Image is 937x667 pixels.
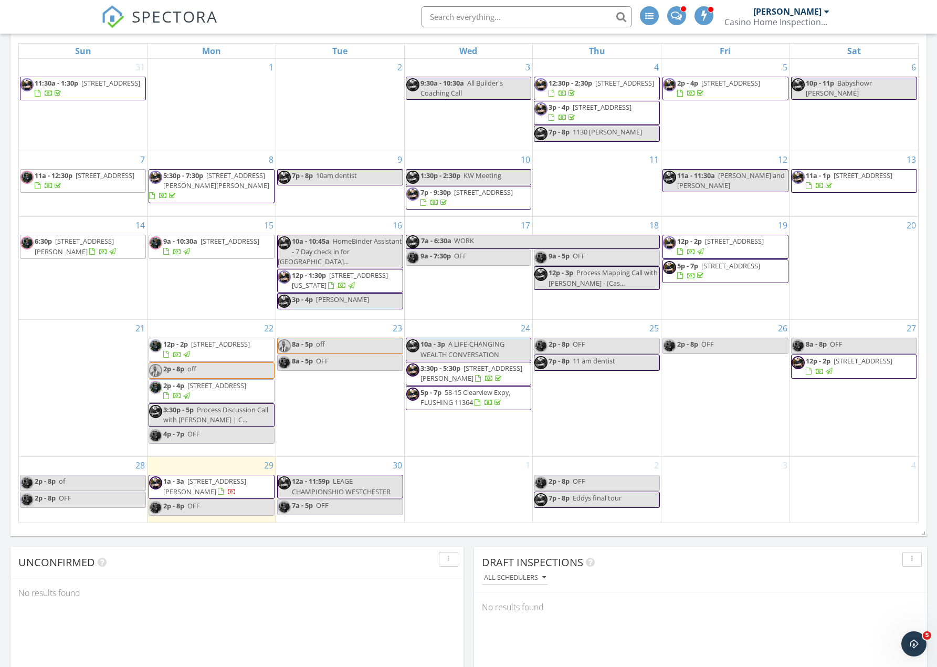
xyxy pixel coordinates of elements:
span: 2p - 8p [35,476,56,486]
a: 2p - 4p [STREET_ADDRESS] [149,379,275,403]
span: OFF [573,476,585,486]
a: Go to September 5, 2025 [781,59,789,76]
td: Go to September 7, 2025 [19,151,148,216]
span: 2p - 4p [677,78,698,88]
span: 9a - 7:30p [420,251,451,260]
span: [STREET_ADDRESS][PERSON_NAME] [420,363,522,383]
span: KW Meeting [464,171,501,180]
a: 5p - 7p [STREET_ADDRESS] [677,261,760,280]
td: Go to September 26, 2025 [661,320,790,457]
span: Process Discussion Call with [PERSON_NAME] | C... [163,405,268,424]
img: profile.jpg [278,171,291,184]
a: Go to September 19, 2025 [776,217,789,234]
td: Go to September 21, 2025 [19,320,148,457]
a: 12p - 2p [STREET_ADDRESS] [662,235,788,258]
span: 11 am dentist [573,356,615,366]
span: 58-15 Clearview Expy, FLUSHING 11364 [420,388,510,407]
span: Unconfirmed [18,555,95,569]
img: profile.jpg [792,78,805,91]
span: 2p - 8p [35,493,56,503]
a: Go to September 4, 2025 [652,59,661,76]
a: Go to September 14, 2025 [133,217,147,234]
a: 2p - 4p [STREET_ADDRESS] [662,77,788,100]
span: 2p - 8p [163,501,184,510]
span: 7p - 8p [549,127,570,137]
span: 8a - 5p [292,339,313,349]
td: Go to September 17, 2025 [404,217,533,320]
img: photo_apr_21_2024__8_27_13_am.jpg [534,339,548,352]
span: 2p - 8p [549,476,570,486]
td: Go to September 9, 2025 [276,151,404,216]
a: 2p - 4p [STREET_ADDRESS] [163,381,246,400]
span: [STREET_ADDRESS] [454,187,513,197]
button: All schedulers [482,571,548,585]
a: 11a - 12:30p [STREET_ADDRESS] [20,169,146,193]
td: Go to September 11, 2025 [533,151,661,216]
span: 9:30a - 10:30a [420,78,464,88]
td: Go to September 5, 2025 [661,59,790,151]
img: profile.jpg [534,268,548,281]
a: Go to September 11, 2025 [647,151,661,168]
span: [STREET_ADDRESS] [191,339,250,349]
a: Go to September 22, 2025 [262,320,276,337]
span: of [59,476,65,486]
a: Wednesday [457,44,479,58]
a: 3:30p - 5:30p [STREET_ADDRESS][PERSON_NAME] [420,363,522,383]
td: Go to October 3, 2025 [661,457,790,523]
a: Go to September 30, 2025 [391,457,404,474]
img: profile.jpg [406,235,419,248]
span: [STREET_ADDRESS] [595,78,654,88]
span: 10p - 11p [806,78,834,88]
span: 7p - 8p [549,356,570,366]
a: Go to September 24, 2025 [519,320,532,337]
a: Go to September 20, 2025 [904,217,918,234]
td: Go to September 18, 2025 [533,217,661,320]
td: Go to September 2, 2025 [276,59,404,151]
a: Go to October 3, 2025 [781,457,789,474]
img: profile.jpg [406,339,419,352]
td: Go to September 19, 2025 [661,217,790,320]
img: profile.jpg [149,405,162,418]
td: Go to September 3, 2025 [404,59,533,151]
span: 12p - 2p [806,356,830,366]
span: [STREET_ADDRESS][PERSON_NAME] [35,236,114,256]
a: Friday [718,44,733,58]
a: Go to September 2, 2025 [395,59,404,76]
a: Go to September 6, 2025 [909,59,918,76]
span: Babyshowr [PERSON_NAME] [806,78,872,98]
a: Go to September 25, 2025 [647,320,661,337]
img: photo_apr_21_2024__8_27_13_am.jpg [149,501,162,514]
img: profile.jpg [534,127,548,140]
td: Go to September 24, 2025 [404,320,533,457]
span: [STREET_ADDRESS][PERSON_NAME][PERSON_NAME] [163,171,269,190]
a: Go to September 18, 2025 [647,217,661,234]
span: A LIFE-CHANGING WEALTH CONVERSATION [420,339,504,359]
div: No results found [474,593,927,621]
img: photo_apr_21_2024__8_27_13_am.jpg [534,251,548,264]
img: profile.jpg [278,270,291,284]
img: photo_apr_21_2024__8_27_13_am.jpg [149,381,162,394]
a: 3p - 4p [STREET_ADDRESS] [549,102,631,122]
a: Go to September 28, 2025 [133,457,147,474]
span: 3p - 4p [549,102,570,112]
img: photo_apr_21_2024__8_27_13_am.jpg [792,339,805,352]
span: [PERSON_NAME] and [PERSON_NAME] [677,171,785,190]
span: OFF [187,501,200,510]
img: photo_apr_21_2024__8_27_13_am.jpg [20,476,34,489]
td: Go to September 13, 2025 [789,151,918,216]
a: Go to September 16, 2025 [391,217,404,234]
a: 12p - 1:30p [STREET_ADDRESS][US_STATE] [277,269,403,293]
img: profile.jpg [534,356,548,369]
a: 9a - 10:30a [STREET_ADDRESS] [163,236,259,256]
a: Go to September 12, 2025 [776,151,789,168]
img: photo_apr_21_2024__8_27_13_am.jpg [20,171,34,184]
a: 6:30p [STREET_ADDRESS][PERSON_NAME] [35,236,118,256]
img: profile.jpg [406,187,419,201]
span: [STREET_ADDRESS] [76,171,134,180]
td: Go to August 31, 2025 [19,59,148,151]
img: profile.jpg [20,78,34,91]
td: Go to October 1, 2025 [404,457,533,523]
span: All Builder's Coaching Call [420,78,503,98]
span: off [187,364,196,373]
span: [STREET_ADDRESS] [705,236,764,246]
